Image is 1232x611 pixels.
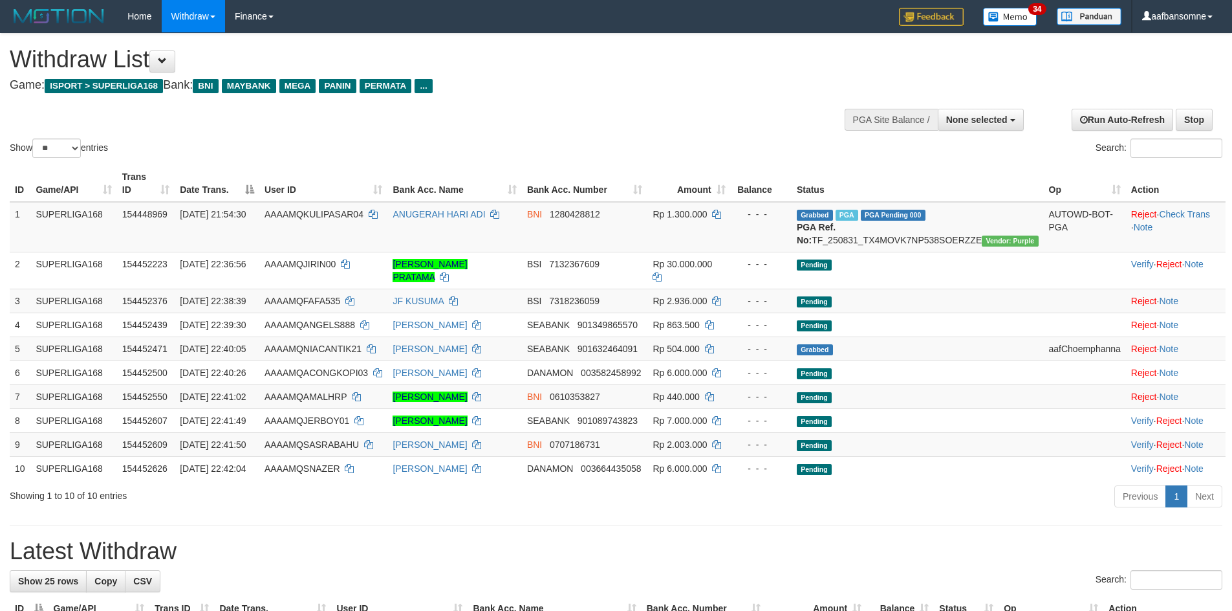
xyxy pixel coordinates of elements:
[265,320,355,330] span: AAAAMQANGELS888
[393,368,467,378] a: [PERSON_NAME]
[1131,392,1157,402] a: Reject
[1072,109,1173,131] a: Run Auto-Refresh
[1156,416,1182,426] a: Reject
[653,259,712,269] span: Rp 30.000.000
[415,79,432,93] span: ...
[797,296,832,307] span: Pending
[122,344,168,354] span: 154452471
[736,366,786,379] div: - - -
[86,570,125,592] a: Copy
[10,408,30,432] td: 8
[122,320,168,330] span: 154452439
[1176,109,1213,131] a: Stop
[792,165,1044,202] th: Status
[581,463,641,474] span: Copy 003664435058 to clipboard
[193,79,218,93] span: BNI
[1156,439,1182,450] a: Reject
[527,463,574,474] span: DANAMON
[653,296,707,306] span: Rp 2.936.000
[736,414,786,427] div: - - -
[10,384,30,408] td: 7
[653,209,707,219] span: Rp 1.300.000
[1184,416,1204,426] a: Note
[1159,368,1178,378] a: Note
[1131,320,1157,330] a: Reject
[797,222,836,245] b: PGA Ref. No:
[265,463,340,474] span: AAAAMQSNAZER
[1184,463,1204,474] a: Note
[1131,463,1154,474] a: Verify
[393,344,467,354] a: [PERSON_NAME]
[30,432,116,456] td: SUPERLIGA168
[30,384,116,408] td: SUPERLIGA168
[581,368,641,378] span: Copy 003582458992 to clipboard
[1187,485,1222,507] a: Next
[122,368,168,378] span: 154452500
[792,202,1044,252] td: TF_250831_TX4MOVK7NP538SOERZZE
[836,210,858,221] span: Marked by aafchhiseyha
[983,8,1037,26] img: Button%20Memo.svg
[265,439,359,450] span: AAAAMQSASRABAHU
[1044,337,1126,361] td: aafChoemphanna
[10,570,87,592] a: Show 25 rows
[653,439,707,450] span: Rp 2.003.000
[180,463,246,474] span: [DATE] 22:42:04
[180,259,246,269] span: [DATE] 22:36:56
[527,296,542,306] span: BSI
[797,440,832,451] span: Pending
[797,368,832,379] span: Pending
[265,296,341,306] span: AAAAMQFAFA535
[736,258,786,271] div: - - -
[736,462,786,475] div: - - -
[1096,139,1222,158] label: Search:
[845,109,938,131] div: PGA Site Balance /
[653,320,699,330] span: Rp 863.500
[736,390,786,403] div: - - -
[393,259,467,282] a: [PERSON_NAME] PRATAMA
[1159,392,1178,402] a: Note
[1130,570,1222,590] input: Search:
[1126,289,1226,313] td: ·
[30,252,116,289] td: SUPERLIGA168
[180,344,246,354] span: [DATE] 22:40:05
[938,109,1024,131] button: None selected
[1156,259,1182,269] a: Reject
[1096,570,1222,590] label: Search:
[1126,408,1226,432] td: · ·
[180,368,246,378] span: [DATE] 22:40:26
[133,576,152,586] span: CSV
[578,320,638,330] span: Copy 901349865570 to clipboard
[797,416,832,427] span: Pending
[360,79,412,93] span: PERMATA
[180,296,246,306] span: [DATE] 22:38:39
[259,165,388,202] th: User ID: activate to sort column ascending
[527,320,570,330] span: SEABANK
[10,252,30,289] td: 2
[1126,432,1226,456] td: · ·
[393,392,467,402] a: [PERSON_NAME]
[527,416,570,426] span: SEABANK
[30,456,116,480] td: SUPERLIGA168
[10,202,30,252] td: 1
[527,392,542,402] span: BNI
[797,260,832,271] span: Pending
[1159,344,1178,354] a: Note
[393,439,467,450] a: [PERSON_NAME]
[1126,361,1226,384] td: ·
[647,165,730,202] th: Amount: activate to sort column ascending
[797,344,833,355] span: Grabbed
[122,439,168,450] span: 154452609
[122,392,168,402] span: 154452550
[899,8,964,26] img: Feedback.jpg
[10,289,30,313] td: 3
[550,392,600,402] span: Copy 0610353827 to clipboard
[1114,485,1166,507] a: Previous
[549,296,600,306] span: Copy 7318236059 to clipboard
[653,392,699,402] span: Rp 440.000
[1126,165,1226,202] th: Action
[94,576,117,586] span: Copy
[319,79,356,93] span: PANIN
[180,320,246,330] span: [DATE] 22:39:30
[578,344,638,354] span: Copy 901632464091 to clipboard
[527,439,542,450] span: BNI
